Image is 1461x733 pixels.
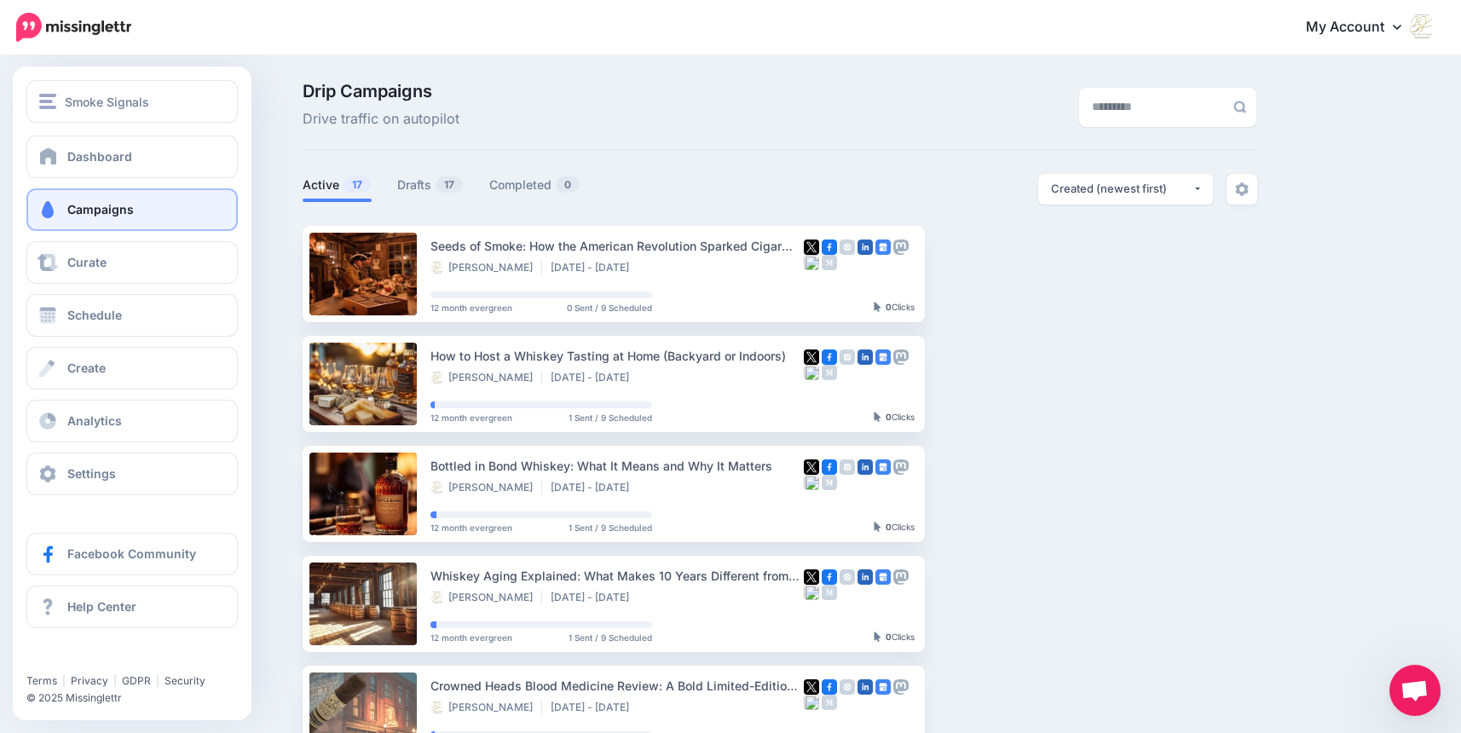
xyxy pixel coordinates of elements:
[430,481,542,494] li: [PERSON_NAME]
[804,240,819,255] img: twitter-square.png
[556,176,580,193] span: 0
[822,365,837,380] img: medium-grey-square.png
[804,585,819,600] img: bluesky-square.png
[804,679,819,695] img: twitter-square.png
[874,412,881,422] img: pointer-grey-darker.png
[1289,7,1435,49] a: My Account
[822,569,837,585] img: facebook-square.png
[804,349,819,365] img: twitter-square.png
[551,261,638,274] li: [DATE] - [DATE]
[113,674,117,687] span: |
[26,80,238,123] button: Smoke Signals
[874,522,915,533] div: Clicks
[67,308,122,322] span: Schedule
[430,456,804,476] div: Bottled in Bond Whiskey: What It Means and Why It Matters
[303,83,459,100] span: Drip Campaigns
[165,674,205,687] a: Security
[893,569,909,585] img: mastodon-grey-square.png
[71,674,108,687] a: Privacy
[804,255,819,270] img: bluesky-square.png
[26,453,238,495] a: Settings
[397,175,464,195] a: Drafts17
[893,459,909,475] img: mastodon-grey-square.png
[822,475,837,490] img: medium-grey-square.png
[886,522,892,532] b: 0
[840,569,855,585] img: instagram-grey-square.png
[893,349,909,365] img: mastodon-grey-square.png
[430,303,512,312] span: 12 month evergreen
[26,690,251,707] li: © 2025 Missinglettr
[840,240,855,255] img: instagram-grey-square.png
[303,108,459,130] span: Drive traffic on autopilot
[67,466,116,481] span: Settings
[67,202,134,216] span: Campaigns
[430,676,804,695] div: Crowned Heads Blood Medicine Review: A Bold Limited-Edition Cigar from [GEOGRAPHIC_DATA]
[67,546,196,561] span: Facebook Community
[430,701,542,714] li: [PERSON_NAME]
[567,303,652,312] span: 0 Sent / 9 Scheduled
[67,361,106,375] span: Create
[1233,101,1246,113] img: search-grey-6.png
[569,523,652,532] span: 1 Sent / 9 Scheduled
[430,633,512,642] span: 12 month evergreen
[551,591,638,604] li: [DATE] - [DATE]
[436,176,463,193] span: 17
[822,679,837,695] img: facebook-square.png
[840,679,855,695] img: instagram-grey-square.png
[1038,174,1213,205] button: Created (newest first)
[551,701,638,714] li: [DATE] - [DATE]
[430,591,542,604] li: [PERSON_NAME]
[886,632,892,642] b: 0
[874,522,881,532] img: pointer-grey-darker.png
[858,349,873,365] img: linkedin-square.png
[858,459,873,475] img: linkedin-square.png
[303,175,372,195] a: Active17
[874,632,881,642] img: pointer-grey-darker.png
[804,459,819,475] img: twitter-square.png
[67,255,107,269] span: Curate
[39,94,56,109] img: menu.png
[67,149,132,164] span: Dashboard
[822,240,837,255] img: facebook-square.png
[551,371,638,384] li: [DATE] - [DATE]
[822,585,837,600] img: medium-grey-square.png
[804,365,819,380] img: bluesky-square.png
[822,459,837,475] img: facebook-square.png
[893,240,909,255] img: mastodon-grey-square.png
[430,371,542,384] li: [PERSON_NAME]
[804,695,819,710] img: bluesky-square.png
[858,569,873,585] img: linkedin-square.png
[26,188,238,231] a: Campaigns
[858,240,873,255] img: linkedin-square.png
[344,176,371,193] span: 17
[875,240,891,255] img: google_business-square.png
[893,679,909,695] img: mastodon-grey-square.png
[26,347,238,390] a: Create
[569,413,652,422] span: 1 Sent / 9 Scheduled
[122,674,151,687] a: GDPR
[1235,182,1249,196] img: settings-grey.png
[569,633,652,642] span: 1 Sent / 9 Scheduled
[62,674,66,687] span: |
[875,459,891,475] img: google_business-square.png
[430,566,804,586] div: Whiskey Aging Explained: What Makes 10 Years Different from 18?
[26,533,238,575] a: Facebook Community
[67,413,122,428] span: Analytics
[156,674,159,687] span: |
[874,413,915,423] div: Clicks
[26,136,238,178] a: Dashboard
[551,481,638,494] li: [DATE] - [DATE]
[840,349,855,365] img: instagram-grey-square.png
[874,302,881,312] img: pointer-grey-darker.png
[26,674,57,687] a: Terms
[16,13,131,42] img: Missinglettr
[874,303,915,313] div: Clicks
[430,413,512,422] span: 12 month evergreen
[65,92,149,112] span: Smoke Signals
[822,695,837,710] img: medium-grey-square.png
[430,523,512,532] span: 12 month evergreen
[1051,181,1192,197] div: Created (newest first)
[875,349,891,365] img: google_business-square.png
[26,294,238,337] a: Schedule
[840,459,855,475] img: instagram-grey-square.png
